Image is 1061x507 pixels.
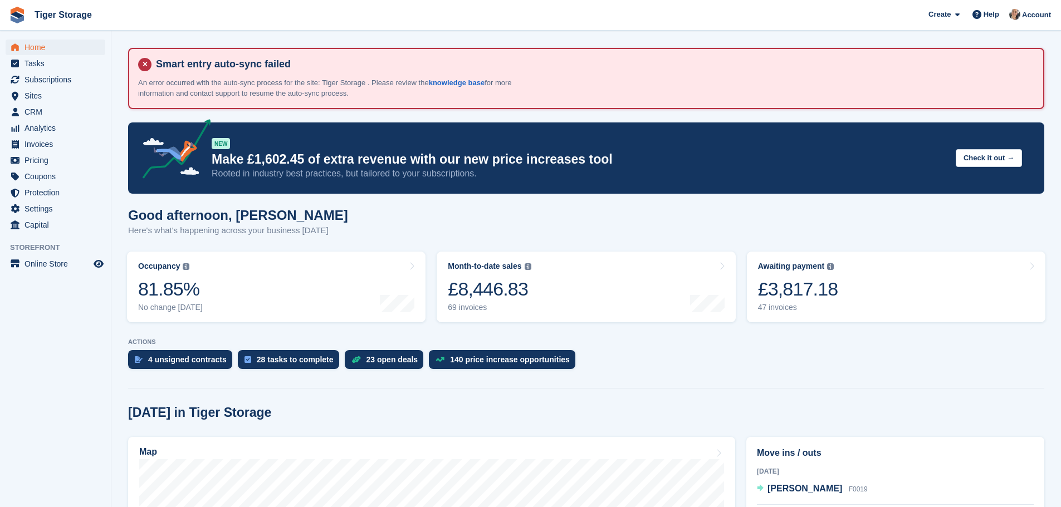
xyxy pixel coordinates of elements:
[6,169,105,184] a: menu
[139,447,157,457] h2: Map
[525,263,531,270] img: icon-info-grey-7440780725fd019a000dd9b08b2336e03edf1995a4989e88bcd33f0948082b44.svg
[6,217,105,233] a: menu
[212,138,230,149] div: NEW
[849,485,868,493] span: F0019
[429,350,581,375] a: 140 price increase opportunities
[436,357,444,362] img: price_increase_opportunities-93ffe204e8149a01c8c9dc8f82e8f89637d9d84a8eef4429ea346261dce0b2c0.svg
[758,278,838,301] div: £3,817.18
[448,278,531,301] div: £8,446.83
[345,350,429,375] a: 23 open deals
[1009,9,1020,20] img: Becky Martin
[25,169,91,184] span: Coupons
[257,355,334,364] div: 28 tasks to complete
[138,303,203,312] div: No change [DATE]
[366,355,418,364] div: 23 open deals
[767,484,842,493] span: [PERSON_NAME]
[437,252,735,322] a: Month-to-date sales £8,446.83 69 invoices
[757,446,1034,460] h2: Move ins / outs
[10,242,111,253] span: Storefront
[127,252,426,322] a: Occupancy 81.85% No change [DATE]
[92,257,105,270] a: Preview store
[6,56,105,71] a: menu
[6,201,105,216] a: menu
[6,152,105,168] a: menu
[128,208,348,223] h1: Good afternoon, [PERSON_NAME]
[25,185,91,200] span: Protection
[6,104,105,120] a: menu
[25,72,91,87] span: Subscriptions
[148,355,227,364] div: 4 unsigned contracts
[133,119,211,183] img: price-adjustments-announcement-icon-8257ccfd72463d97f412b2fc003d46551f7dbcb40ab6d574587a9cd5c0d94...
[6,72,105,87] a: menu
[6,185,105,200] a: menu
[25,104,91,120] span: CRM
[6,120,105,136] a: menu
[757,482,868,496] a: [PERSON_NAME] F0019
[928,9,951,20] span: Create
[984,9,999,20] span: Help
[25,56,91,71] span: Tasks
[757,466,1034,476] div: [DATE]
[25,40,91,55] span: Home
[956,149,1022,168] button: Check it out →
[448,262,521,271] div: Month-to-date sales
[138,278,203,301] div: 81.85%
[138,77,528,99] p: An error occurred with the auto-sync process for the site: Tiger Storage . Please review the for ...
[351,356,361,363] img: deal-1b604bf984904fb50ccaf53a9ad4b4a5d6e5aea283cecdc64d6e3604feb123c2.svg
[25,201,91,216] span: Settings
[128,224,348,237] p: Here's what's happening across your business [DATE]
[450,355,570,364] div: 140 price increase opportunities
[128,338,1044,346] p: ACTIONS
[1022,9,1051,21] span: Account
[747,252,1045,322] a: Awaiting payment £3,817.18 47 invoices
[6,40,105,55] a: menu
[25,256,91,272] span: Online Store
[25,120,91,136] span: Analytics
[758,262,825,271] div: Awaiting payment
[30,6,96,24] a: Tiger Storage
[212,151,947,168] p: Make £1,602.45 of extra revenue with our new price increases tool
[183,263,189,270] img: icon-info-grey-7440780725fd019a000dd9b08b2336e03edf1995a4989e88bcd33f0948082b44.svg
[138,262,180,271] div: Occupancy
[151,58,1034,71] h4: Smart entry auto-sync failed
[238,350,345,375] a: 28 tasks to complete
[212,168,947,180] p: Rooted in industry best practices, but tailored to your subscriptions.
[6,136,105,152] a: menu
[25,136,91,152] span: Invoices
[128,350,238,375] a: 4 unsigned contracts
[25,88,91,104] span: Sites
[245,356,251,363] img: task-75834270c22a3079a89374b754ae025e5fb1db73e45f91037f5363f120a921f8.svg
[128,405,271,420] h2: [DATE] in Tiger Storage
[6,88,105,104] a: menu
[9,7,26,23] img: stora-icon-8386f47178a22dfd0bd8f6a31ec36ba5ce8667c1dd55bd0f319d3a0aa187defe.svg
[827,263,834,270] img: icon-info-grey-7440780725fd019a000dd9b08b2336e03edf1995a4989e88bcd33f0948082b44.svg
[25,152,91,168] span: Pricing
[448,303,531,312] div: 69 invoices
[429,78,485,87] a: knowledge base
[25,217,91,233] span: Capital
[135,356,143,363] img: contract_signature_icon-13c848040528278c33f63329250d36e43548de30e8caae1d1a13099fd9432cc5.svg
[758,303,838,312] div: 47 invoices
[6,256,105,272] a: menu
